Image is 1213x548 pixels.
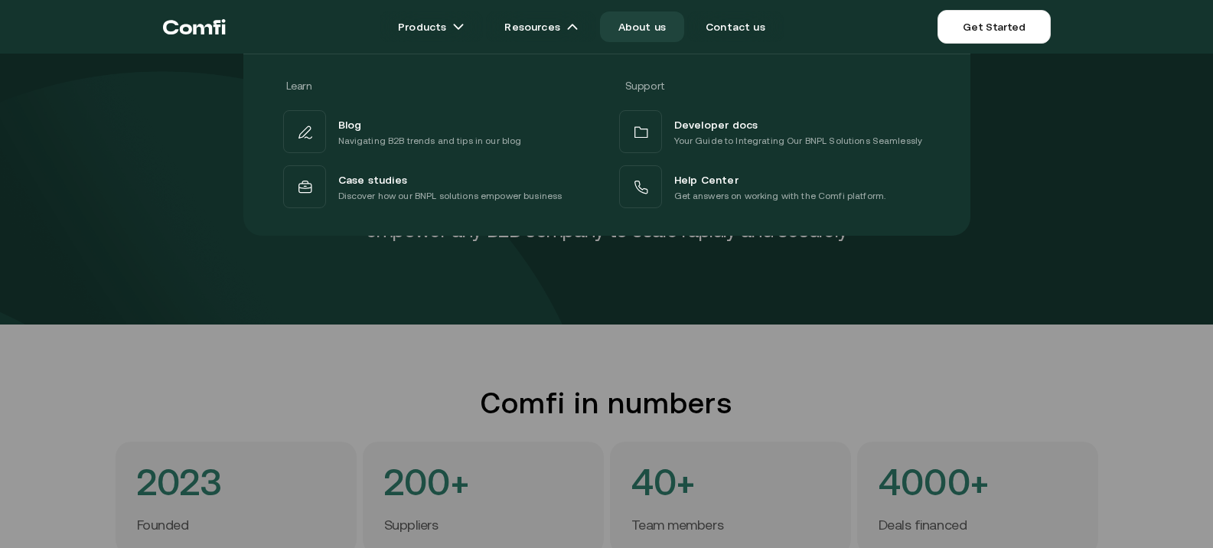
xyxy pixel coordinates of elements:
[452,21,465,33] img: arrow icons
[566,21,579,33] img: arrow icons
[674,170,739,188] span: Help Center
[674,133,923,148] p: Your Guide to Integrating Our BNPL Solutions Seamlessly
[486,11,596,42] a: Resourcesarrow icons
[163,4,226,50] a: Return to the top of the Comfi home page
[674,115,758,133] span: Developer docs
[616,162,934,211] a: Help CenterGet answers on working with the Comfi platform.
[600,11,684,42] a: About us
[616,107,934,156] a: Developer docsYour Guide to Integrating Our BNPL Solutions Seamlessly
[338,170,408,188] span: Case studies
[937,10,1050,44] a: Get Started
[625,80,666,92] span: Support
[338,188,562,204] p: Discover how our BNPL solutions empower business
[338,133,522,148] p: Navigating B2B trends and tips in our blog
[280,107,598,156] a: BlogNavigating B2B trends and tips in our blog
[380,11,483,42] a: Productsarrow icons
[687,11,784,42] a: Contact us
[674,188,886,204] p: Get answers on working with the Comfi platform.
[338,115,362,133] span: Blog
[286,80,312,92] span: Learn
[280,162,598,211] a: Case studiesDiscover how our BNPL solutions empower business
